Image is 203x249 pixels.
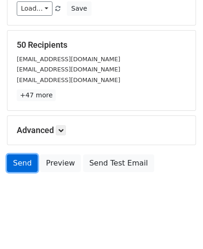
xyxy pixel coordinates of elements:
[17,89,56,101] a: +47 more
[17,66,120,73] small: [EMAIL_ADDRESS][DOMAIN_NAME]
[157,204,203,249] iframe: Chat Widget
[17,125,186,135] h5: Advanced
[17,40,186,50] h5: 50 Recipients
[17,56,120,63] small: [EMAIL_ADDRESS][DOMAIN_NAME]
[67,1,91,16] button: Save
[83,154,154,172] a: Send Test Email
[17,77,120,83] small: [EMAIL_ADDRESS][DOMAIN_NAME]
[40,154,81,172] a: Preview
[17,1,52,16] a: Load...
[7,154,38,172] a: Send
